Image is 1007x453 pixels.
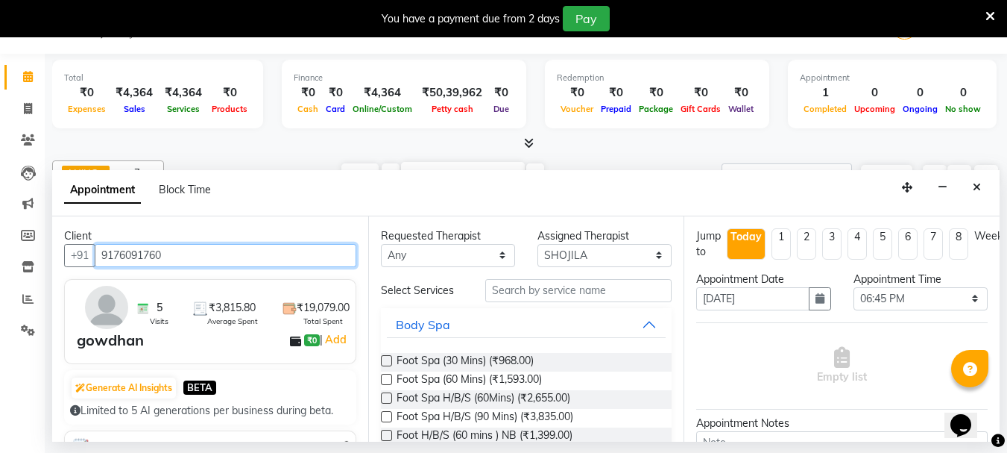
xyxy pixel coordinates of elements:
input: Search by Name/Mobile/Email/Code [95,244,356,267]
div: ₹0 [725,84,757,101]
span: 5 [157,300,162,316]
iframe: chat widget [944,393,992,438]
li: 5 [873,228,892,260]
span: Gift Cards [677,104,725,114]
span: Voucher [557,104,597,114]
button: Generate AI Insights [72,378,176,399]
div: Limited to 5 AI generations per business during beta. [70,403,350,419]
button: Body Spa [387,311,666,338]
div: 1 [800,84,850,101]
div: Appointment Notes [696,416,988,431]
button: Pay [563,6,610,31]
span: ₹3,815.80 [209,300,256,316]
span: No show [941,104,985,114]
div: ₹0 [677,84,725,101]
span: Expenses [64,104,110,114]
span: Cash [294,104,322,114]
span: Card [322,104,349,114]
div: Jump to [696,228,721,260]
div: ₹50,39,962 [416,84,488,101]
div: gowdhan [77,329,144,352]
span: Completed [800,104,850,114]
span: Foot Spa (30 Mins) (₹968.00) [397,353,534,372]
span: Average Spent [207,316,258,327]
span: Ongoing [899,104,941,114]
div: Today [730,229,762,245]
span: BETA [183,381,216,395]
li: 1 [771,228,791,260]
div: ₹0 [597,84,635,101]
div: Body Spa [396,316,450,334]
div: 0 [941,84,985,101]
div: Requested Therapist [381,228,515,244]
span: ANING [66,167,98,179]
li: 6 [898,228,918,260]
span: Block Time [159,183,211,196]
div: ₹0 [635,84,677,101]
span: Wallet [725,104,757,114]
div: Client [64,228,356,244]
li: 8 [949,228,968,260]
a: Add [323,331,349,349]
span: Foot Spa H/B/S (90 Mins) (₹3,835.00) [397,409,573,428]
div: Select Services [370,283,474,299]
span: Appointment [64,177,141,204]
span: ₹0 [304,334,320,346]
span: Products [208,104,251,114]
div: Finance [294,72,514,84]
span: Online/Custom [349,104,416,114]
li: 2 [797,228,816,260]
div: ₹4,364 [110,84,159,101]
span: Total Spent [303,316,343,327]
div: You have a payment due from 2 days [382,11,560,27]
div: Appointment [800,72,985,84]
span: Foot Spa (60 Mins) (₹1,593.00) [397,372,542,390]
div: Appointment Time [853,272,988,287]
button: ADD NEW [861,165,912,186]
div: ₹0 [322,84,349,101]
span: Package [635,104,677,114]
span: Prepaid [597,104,635,114]
input: Search Appointment [722,163,852,187]
div: ₹4,364 [349,84,416,101]
span: Foot Spa H/B/S (60Mins) (₹2,655.00) [397,390,570,409]
span: Petty cash [428,104,477,114]
div: ₹4,364 [159,84,208,101]
div: ₹0 [64,84,110,101]
div: Total [64,72,251,84]
span: ₹19,079.00 [297,300,350,316]
span: Upcoming [850,104,899,114]
span: Visits [150,316,168,327]
span: Empty list [817,347,867,385]
li: 3 [822,228,842,260]
div: ₹0 [208,84,251,101]
button: +91 [64,244,95,267]
span: | [320,331,349,349]
span: Sales [120,104,149,114]
li: 4 [847,228,867,260]
button: Close [966,176,988,199]
input: 2025-09-04 [444,164,519,187]
input: Search by service name [485,279,672,302]
span: Today [341,163,379,187]
a: x [98,167,105,179]
div: ₹0 [557,84,597,101]
div: 0 [850,84,899,101]
img: avatar [85,286,128,329]
span: Services [163,104,203,114]
span: Due [490,104,513,114]
li: 7 [924,228,943,260]
div: 0 [899,84,941,101]
input: yyyy-mm-dd [696,287,809,310]
div: Appointment Date [696,272,830,287]
span: Foot H/B/S (60 mins ) NB (₹1,399.00) [397,428,572,446]
div: Assigned Therapist [537,228,672,244]
span: +7 [128,166,151,178]
div: ₹0 [488,84,514,101]
div: Redemption [557,72,757,84]
div: ₹0 [294,84,322,101]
